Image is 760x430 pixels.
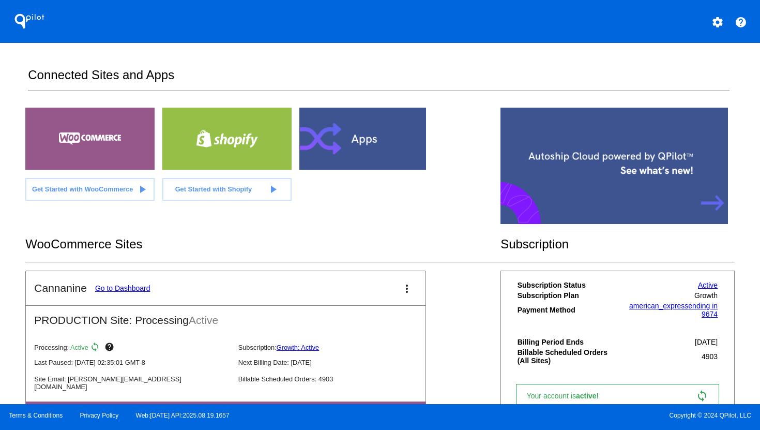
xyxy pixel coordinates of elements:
span: Copyright © 2024 QPilot, LLC [389,412,751,419]
span: Growth [694,291,718,300]
h2: PRODUCTION Site: Processing [26,306,425,327]
span: Active [189,314,218,326]
span: Your account is [527,392,610,400]
th: Billing Period Ends [517,337,618,347]
p: Site Email: [PERSON_NAME][EMAIL_ADDRESS][DOMAIN_NAME] [34,375,230,391]
span: Get Started with Shopify [175,185,252,193]
th: Subscription Plan [517,291,618,300]
p: Next Billing Date: [DATE] [238,359,434,366]
p: Last Paused: [DATE] 02:35:01 GMT-8 [34,359,230,366]
a: Get Started with Shopify [162,178,292,201]
h1: QPilot [9,11,50,32]
p: Processing: [34,342,230,354]
mat-icon: play_arrow [267,183,279,196]
mat-icon: more_vert [401,283,413,295]
mat-icon: sync [90,342,102,354]
h2: WooCommerce Sites [25,237,500,251]
span: [DATE] [695,338,718,346]
span: american_express [629,302,688,310]
a: Go to Dashboard [95,284,150,292]
mat-icon: settings [711,16,724,28]
h2: Connected Sites and Apps [28,68,729,91]
h2: Subscription [500,237,735,251]
a: Your account isactive! sync [516,384,719,408]
p: Billable Scheduled Orders: 4903 [238,375,434,383]
h2: Cannanine [34,282,87,294]
p: Subscription: [238,344,434,351]
mat-icon: play_arrow [136,183,148,196]
a: american_expressending in 9674 [629,302,718,318]
span: Get Started with WooCommerce [32,185,133,193]
a: Web:[DATE] API:2025.08.19.1657 [136,412,230,419]
a: Growth: Active [277,344,320,351]
a: Active [698,281,718,289]
th: Billable Scheduled Orders (All Sites) [517,348,618,365]
span: Active [70,344,88,351]
mat-icon: sync [696,390,708,402]
a: Privacy Policy [80,412,119,419]
a: Get Started with WooCommerce [25,178,155,201]
span: active! [576,392,604,400]
a: Terms & Conditions [9,412,63,419]
mat-icon: help [735,16,747,28]
th: Subscription Status [517,280,618,290]
mat-icon: help [104,342,117,354]
span: 4903 [702,352,718,361]
th: Payment Method [517,301,618,319]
